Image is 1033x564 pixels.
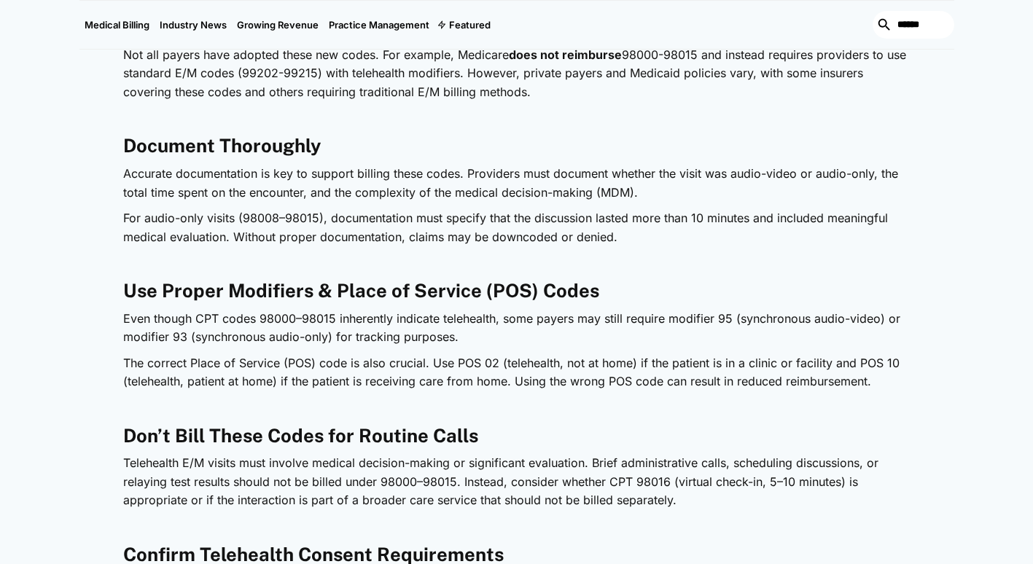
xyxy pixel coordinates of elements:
div: Featured [449,19,491,31]
p: Not all payers have adopted these new codes. For example, Medicare 98000-98015 and instead requir... [123,46,911,102]
p: ‍ [123,399,911,418]
p: ‍ [123,517,911,536]
p: For audio-only visits (98008–98015), documentation must specify that the discussion lasted more t... [123,209,911,246]
p: ‍ [123,254,911,273]
a: Industry News [155,1,232,49]
strong: Document Thoroughly [123,135,321,157]
p: The correct Place of Service (POS) code is also crucial. Use POS 02 (telehealth, not at home) if ... [123,354,911,391]
a: Growing Revenue [232,1,324,49]
p: Accurate documentation is key to support billing these codes. Providers must document whether the... [123,165,911,202]
strong: Don’t Bill These Codes for Routine Calls [123,425,478,447]
strong: Use Proper Modifiers & Place of Service (POS) Codes [123,280,599,302]
a: Medical Billing [79,1,155,49]
p: ‍ [123,109,911,128]
p: Telehealth E/M visits must involve medical decision-making or significant evaluation. Brief admin... [123,454,911,510]
div: Featured [434,1,496,49]
a: Practice Management [324,1,434,49]
strong: does not reimburse [509,47,622,62]
p: Even though CPT codes 98000–98015 inherently indicate telehealth, some payers may still require m... [123,310,911,347]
